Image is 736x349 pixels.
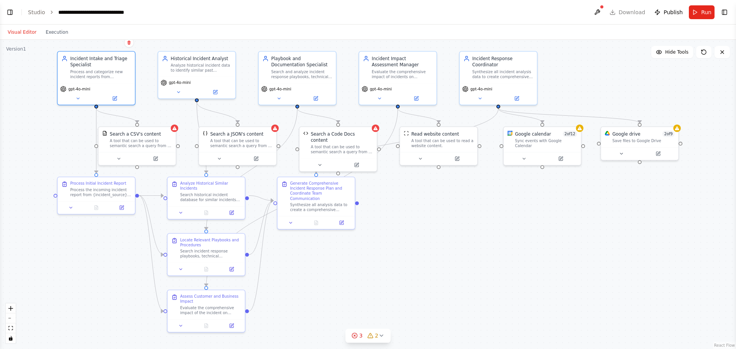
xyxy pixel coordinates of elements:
div: Historical Incident AnalystAnalyze historical incident data to identify similar past incidents, e... [158,51,236,99]
div: Analyze Historical Similar Incidents [180,181,241,191]
button: Run [689,5,715,19]
div: Search historical incident database for similar incidents based on the categorized incident type,... [180,192,241,202]
button: No output available [303,219,329,227]
button: Open in side panel [543,155,578,162]
div: ScrapeWebsiteToolRead website contentA tool that can be used to read a website content. [399,126,478,165]
span: Number of enabled actions [662,131,675,137]
button: zoom out [6,313,16,323]
div: Locate Relevant Playbooks and ProceduresSearch incident response playbooks, technical documentati... [167,233,246,276]
div: Generate Comprehensive Incident Response Plan and Coordinate Team Communication [290,181,351,201]
div: A tool that can be used to read a website content. [411,138,473,148]
div: Save files to Google Drive [612,138,674,143]
g: Edge from f459a456-9566-4975-bcc7-cffc565b4357 to dd4a8ae8-e99b-4a8a-97b9-7ee71bff4023 [93,108,99,173]
div: Process Initial Incident ReportProcess the incoming incident report from {incident_source}, extra... [57,177,136,215]
div: Google drive [612,131,640,137]
g: Edge from 6dc1106c-459f-45d9-8fdb-9fc8ef458992 to e432aa65-c677-424b-ace6-066327cd5441 [313,108,502,173]
img: ScrapeWebsiteTool [404,131,409,136]
span: gpt-4o-mini [470,87,492,92]
div: Evaluate the comprehensive impact of incidents on customers, business operations, and system perf... [372,69,433,79]
div: Search and analyze incident response playbooks, technical documentation, and bridge notes to iden... [271,69,332,79]
g: Edge from d094f8d9-ab11-4aae-b15d-1e6e260e14ff to 89cfa6b7-6018-45b5-9ffb-ae9505928551 [203,108,301,229]
div: React Flow controls [6,303,16,343]
div: Analyze Historical Similar IncidentsSearch historical incident database for similar incidents bas... [167,177,246,220]
nav: breadcrumb [28,8,145,16]
button: Open in side panel [331,219,352,227]
div: Google calendar [515,131,551,137]
a: Studio [28,9,45,15]
div: Google DriveGoogle drive2of9Save files to Google Drive [600,126,679,161]
g: Edge from dd4a8ae8-e99b-4a8a-97b9-7ee71bff4023 to 89cfa6b7-6018-45b5-9ffb-ae9505928551 [139,192,164,257]
g: Edge from bcf3f8fe-1347-4286-9079-2543df4a43b5 to ceec32f8-6909-46cd-acab-367cd46b1218 [194,102,209,173]
g: Edge from 4ca30610-183f-4f3a-82cd-2bd76f6c22d4 to c766f7d5-5e37-4522-8d0f-927263af7021 [203,108,401,286]
div: Synthesize all analysis data to create a comprehensive incident response plan with prioritized ac... [290,202,351,212]
button: Open in side panel [111,204,132,211]
div: Assess Customer and Business Impact [180,294,241,304]
button: 32 [345,329,391,343]
div: Incident Impact Assessment Manager [372,56,433,68]
div: A tool that can be used to semantic search a query from a Code Docs content. [311,144,373,154]
div: A tool that can be used to semantic search a query from a CSV's content. [110,138,172,148]
a: React Flow attribution [714,343,735,347]
span: Number of enabled actions [563,131,577,137]
span: Hide Tools [665,49,688,55]
g: Edge from 6dc1106c-459f-45d9-8fdb-9fc8ef458992 to 393fb9a3-ccd7-4fc6-acef-d2afccb1dc9c [495,108,643,123]
span: Publish [664,8,683,16]
span: Run [701,8,711,16]
div: Read website content [411,131,459,137]
div: Process Initial Incident Report [70,181,126,186]
button: Open in side panel [221,265,242,273]
button: Show right sidebar [719,7,730,18]
div: Locate Relevant Playbooks and Procedures [180,238,241,247]
div: Analyze historical incident data to identify similar past incidents, extract patterns and trends,... [171,63,232,73]
span: 3 [359,332,363,339]
div: Incident Intake and Triage SpecialistProcess and categorize new incident reports from {incident_s... [57,51,136,105]
g: Edge from 89cfa6b7-6018-45b5-9ffb-ae9505928551 to e432aa65-c677-424b-ace6-066327cd5441 [249,197,273,257]
img: CodeDocsSearchTool [303,131,308,136]
button: zoom in [6,303,16,313]
button: Open in side panel [439,155,475,162]
div: Process the incoming incident report from {incident_source}, extract key details including affect... [70,187,131,197]
div: A tool that can be used to semantic search a query from a JSON's content. [210,138,273,148]
button: toggle interactivity [6,333,16,343]
img: Google Drive [605,131,610,136]
div: Evaluate the comprehensive impact of the incident on customers, business operations, and system p... [180,305,241,315]
div: Playbook and Documentation Specialist [271,56,332,68]
button: Open in side panel [238,155,274,162]
button: Open in side panel [398,95,434,102]
span: 2 [375,332,378,339]
div: Search incident response playbooks, technical documentation, and bridge notes for procedures rele... [180,249,241,259]
button: Visual Editor [3,28,41,37]
button: Open in side panel [499,95,535,102]
div: Historical Incident Analyst [171,56,232,62]
g: Edge from c766f7d5-5e37-4522-8d0f-927263af7021 to e432aa65-c677-424b-ace6-066327cd5441 [249,197,273,314]
div: Incident Response Coordinator [472,56,533,68]
button: Open in side panel [298,95,333,102]
g: Edge from f459a456-9566-4975-bcc7-cffc565b4357 to 313930a8-1622-4c2a-9aa3-23644e010190 [93,108,140,123]
div: Playbook and Documentation SpecialistSearch and analyze incident response playbooks, technical do... [258,51,337,105]
g: Edge from dd4a8ae8-e99b-4a8a-97b9-7ee71bff4023 to c766f7d5-5e37-4522-8d0f-927263af7021 [139,192,164,314]
g: Edge from 4ca30610-183f-4f3a-82cd-2bd76f6c22d4 to 5e61846c-44dd-494d-ba2c-e932833f16e0 [395,108,442,123]
div: Google CalendarGoogle calendar2of12Sync events with Google Calendar [503,126,582,165]
div: Search a JSON's content [210,131,264,137]
button: No output available [193,322,219,329]
img: JSONSearchTool [203,131,208,136]
button: Execution [41,28,73,37]
div: Search a Code Docs content [311,131,373,143]
span: gpt-4o-mini [269,87,291,92]
span: gpt-4o-mini [169,80,191,85]
div: JSONSearchToolSearch a JSON's contentA tool that can be used to semantic search a query from a JS... [198,126,277,165]
button: Open in side panel [221,322,242,329]
button: Open in side panel [138,155,173,162]
img: CSVSearchTool [102,131,107,136]
div: CSVSearchToolSearch a CSV's contentA tool that can be used to semantic search a query from a CSV'... [98,126,176,165]
button: Show left sidebar [5,7,15,18]
button: Open in side panel [339,161,375,169]
g: Edge from bcf3f8fe-1347-4286-9079-2543df4a43b5 to 7b3d77ed-0d2b-419a-a9fa-cb5f5c3f5cde [194,102,241,123]
button: No output available [83,204,109,211]
button: Open in side panel [97,95,133,102]
button: Open in side panel [197,88,233,96]
span: gpt-4o-mini [370,87,392,92]
g: Edge from dd4a8ae8-e99b-4a8a-97b9-7ee71bff4023 to ceec32f8-6909-46cd-acab-367cd46b1218 [139,192,164,198]
div: CodeDocsSearchToolSearch a Code Docs contentA tool that can be used to semantic search a query fr... [299,126,378,172]
div: Version 1 [6,46,26,52]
